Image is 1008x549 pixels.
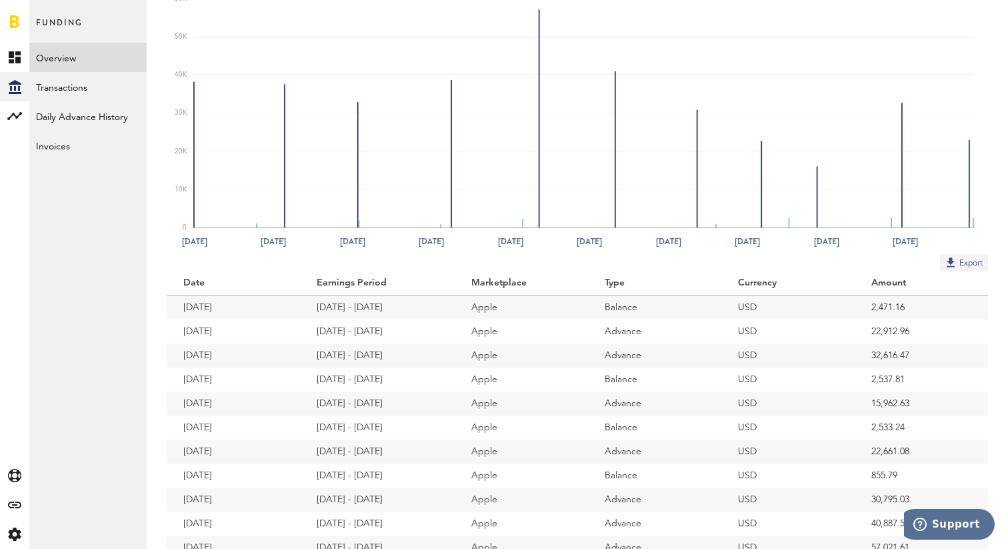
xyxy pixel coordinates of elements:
[721,344,855,368] td: USD
[588,320,721,344] td: Advance
[721,392,855,416] td: USD
[183,224,187,231] text: 0
[855,416,988,440] td: 2,533.24
[175,109,187,116] text: 30K
[29,131,147,160] a: Invoices
[588,464,721,488] td: Balance
[455,416,588,440] td: Apple
[167,368,300,392] td: [DATE]
[721,416,855,440] td: USD
[455,440,588,464] td: Apple
[588,368,721,392] td: Balance
[167,392,300,416] td: [DATE]
[814,235,839,247] text: [DATE]
[721,296,855,320] td: USD
[721,368,855,392] td: USD
[182,235,207,247] text: [DATE]
[455,392,588,416] td: Apple
[738,278,778,288] ng-transclude: Currency
[317,278,388,288] ng-transclude: Earnings Period
[455,512,588,536] td: Apple
[721,440,855,464] td: USD
[300,368,455,392] td: [DATE] - [DATE]
[175,148,187,155] text: 20K
[261,235,286,247] text: [DATE]
[175,71,187,78] text: 40K
[855,512,988,536] td: 40,887.52
[455,320,588,344] td: Apple
[167,440,300,464] td: [DATE]
[340,235,365,247] text: [DATE]
[300,416,455,440] td: [DATE] - [DATE]
[656,235,681,247] text: [DATE]
[455,488,588,512] td: Apple
[588,440,721,464] td: Advance
[29,43,147,72] a: Overview
[455,368,588,392] td: Apple
[29,101,147,131] a: Daily Advance History
[588,296,721,320] td: Balance
[300,344,455,368] td: [DATE] - [DATE]
[300,488,455,512] td: [DATE] - [DATE]
[167,488,300,512] td: [DATE]
[300,440,455,464] td: [DATE] - [DATE]
[893,235,918,247] text: [DATE]
[940,254,988,271] button: Export
[167,296,300,320] td: [DATE]
[588,392,721,416] td: Advance
[855,344,988,368] td: 32,616.47
[167,464,300,488] td: [DATE]
[588,416,721,440] td: Balance
[588,344,721,368] td: Advance
[721,464,855,488] td: USD
[577,235,602,247] text: [DATE]
[300,512,455,536] td: [DATE] - [DATE]
[721,488,855,512] td: USD
[855,392,988,416] td: 15,962.63
[455,296,588,320] td: Apple
[167,344,300,368] td: [DATE]
[855,368,988,392] td: 2,537.81
[300,392,455,416] td: [DATE] - [DATE]
[855,440,988,464] td: 22,661.08
[735,235,760,247] text: [DATE]
[455,344,588,368] td: Apple
[300,296,455,320] td: [DATE] - [DATE]
[855,464,988,488] td: 855.79
[175,186,187,193] text: 10K
[167,512,300,536] td: [DATE]
[721,320,855,344] td: USD
[588,488,721,512] td: Advance
[904,509,995,542] iframe: Opens a widget where you can find more information
[167,416,300,440] td: [DATE]
[855,320,988,344] td: 22,912.96
[167,320,300,344] td: [DATE]
[419,235,444,247] text: [DATE]
[29,72,147,101] a: Transactions
[36,15,83,43] span: Funding
[498,235,523,247] text: [DATE]
[721,512,855,536] td: USD
[588,512,721,536] td: Advance
[300,464,455,488] td: [DATE] - [DATE]
[175,33,187,40] text: 50K
[605,278,626,288] ng-transclude: Type
[855,296,988,320] td: 2,471.16
[471,278,528,288] ng-transclude: Marketplace
[300,320,455,344] td: [DATE] - [DATE]
[183,278,206,288] ng-transclude: Date
[855,488,988,512] td: 30,795.03
[871,278,907,288] ng-transclude: Amount
[455,464,588,488] td: Apple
